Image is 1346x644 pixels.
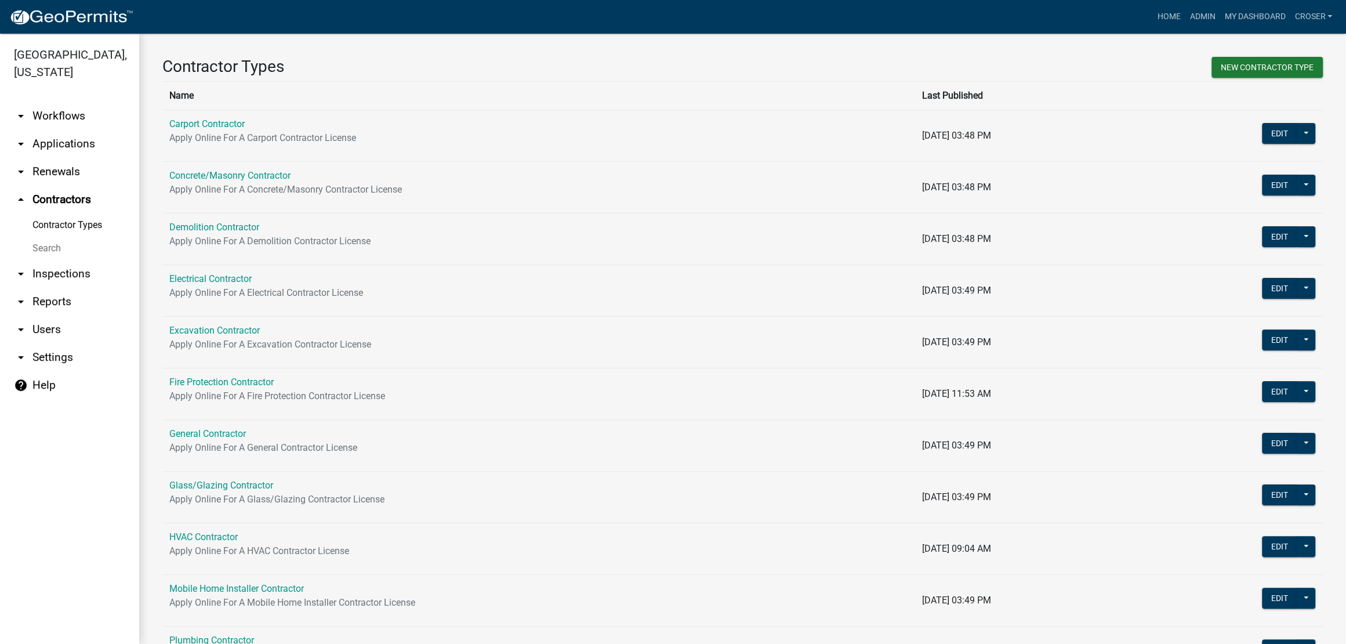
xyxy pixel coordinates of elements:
span: [DATE] 09:04 AM [922,543,991,554]
span: [DATE] 03:49 PM [922,491,991,502]
p: Apply Online For A Demolition Contractor License [169,234,908,248]
a: croser [1290,6,1337,28]
i: help [14,378,28,392]
span: [DATE] 03:48 PM [922,233,991,244]
button: Edit [1262,123,1297,144]
a: Admin [1185,6,1220,28]
button: Edit [1262,588,1297,609]
i: arrow_drop_down [14,350,28,364]
p: Apply Online For A Concrete/Masonry Contractor License [169,183,908,197]
i: arrow_drop_up [14,193,28,207]
th: Name [162,81,915,110]
button: Edit [1262,536,1297,557]
i: arrow_drop_down [14,267,28,281]
a: Mobile Home Installer Contractor [169,583,304,594]
i: arrow_drop_down [14,323,28,337]
p: Apply Online For A Electrical Contractor License [169,286,908,300]
p: Apply Online For A Fire Protection Contractor License [169,389,908,403]
i: arrow_drop_down [14,137,28,151]
a: Glass/Glazing Contractor [169,480,273,491]
h3: Contractor Types [162,57,734,77]
p: Apply Online For A General Contractor License [169,441,908,455]
button: New Contractor Type [1211,57,1323,78]
button: Edit [1262,484,1297,505]
a: Fire Protection Contractor [169,377,274,388]
button: Edit [1262,278,1297,299]
a: Demolition Contractor [169,222,259,233]
button: Edit [1262,175,1297,196]
span: [DATE] 03:49 PM [922,595,991,606]
a: Concrete/Masonry Contractor [169,170,291,181]
span: [DATE] 03:49 PM [922,337,991,348]
span: [DATE] 03:48 PM [922,130,991,141]
p: Apply Online For A Carport Contractor License [169,131,908,145]
span: [DATE] 03:48 PM [922,182,991,193]
a: HVAC Contractor [169,531,238,542]
span: [DATE] 11:53 AM [922,388,991,399]
a: Excavation Contractor [169,325,260,336]
a: Home [1152,6,1185,28]
th: Last Published [915,81,1138,110]
a: General Contractor [169,428,246,439]
span: [DATE] 03:49 PM [922,440,991,451]
span: [DATE] 03:49 PM [922,285,991,296]
a: Electrical Contractor [169,273,252,284]
i: arrow_drop_down [14,109,28,123]
a: My Dashboard [1220,6,1290,28]
i: arrow_drop_down [14,295,28,309]
i: arrow_drop_down [14,165,28,179]
button: Edit [1262,433,1297,454]
button: Edit [1262,226,1297,247]
p: Apply Online For A HVAC Contractor License [169,544,908,558]
a: Carport Contractor [169,118,245,129]
button: Edit [1262,381,1297,402]
p: Apply Online For A Excavation Contractor License [169,338,908,352]
p: Apply Online For A Glass/Glazing Contractor License [169,493,908,506]
p: Apply Online For A Mobile Home Installer Contractor License [169,596,908,610]
button: Edit [1262,330,1297,350]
